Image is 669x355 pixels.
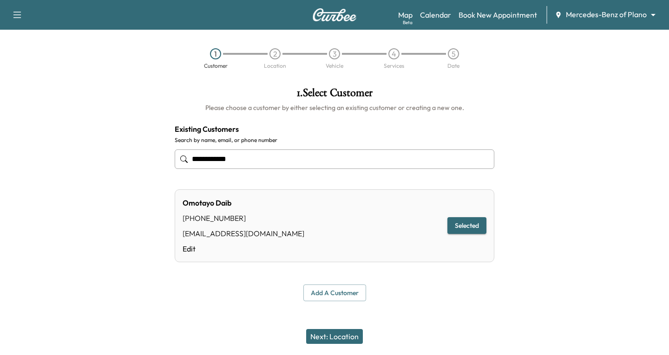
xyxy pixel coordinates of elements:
h6: Please choose a customer by either selecting an existing customer or creating a new one. [175,103,494,112]
div: Location [264,63,286,69]
div: 5 [448,48,459,59]
div: Services [384,63,404,69]
button: Add a customer [303,284,366,302]
img: Curbee Logo [312,8,357,21]
div: 4 [388,48,400,59]
div: [EMAIL_ADDRESS][DOMAIN_NAME] [183,228,304,239]
h4: Existing Customers [175,123,494,135]
h1: 1 . Select Customer [175,87,494,103]
div: Date [447,63,459,69]
button: Next: Location [306,329,363,344]
a: Edit [183,243,304,254]
div: [PHONE_NUMBER] [183,213,304,224]
div: Vehicle [326,63,343,69]
div: 2 [269,48,281,59]
label: Search by name, email, or phone number [175,136,494,144]
a: Calendar [420,9,451,20]
a: Book New Appointment [459,9,537,20]
a: MapBeta [398,9,413,20]
div: 1 [210,48,221,59]
div: Omotayo Daib [183,197,304,208]
button: Selected [447,217,486,234]
span: Mercedes-Benz of Plano [566,9,647,20]
div: Beta [403,19,413,26]
div: 3 [329,48,340,59]
div: Customer [204,63,228,69]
